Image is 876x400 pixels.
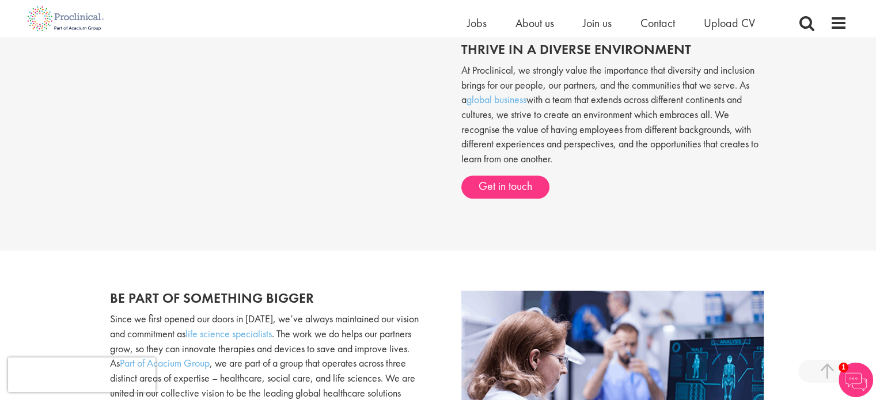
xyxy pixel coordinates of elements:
a: Jobs [467,16,487,31]
h2: thrive in a diverse environment [461,42,767,57]
a: life science specialists [185,327,272,340]
span: 1 [839,363,848,372]
img: Chatbot [839,363,873,397]
h2: Be part of something bigger [110,291,430,306]
a: Part of Acacium Group [120,356,210,369]
p: At Proclinical, we strongly value the importance that diversity and inclusion brings for our peop... [461,63,767,166]
a: global business [467,93,526,106]
a: Upload CV [704,16,755,31]
a: About us [515,16,554,31]
a: Contact [640,16,675,31]
a: Get in touch [461,176,549,199]
iframe: reCAPTCHA [8,357,156,392]
iframe: Our diversity and inclusion team [110,31,433,212]
a: Join us [583,16,612,31]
